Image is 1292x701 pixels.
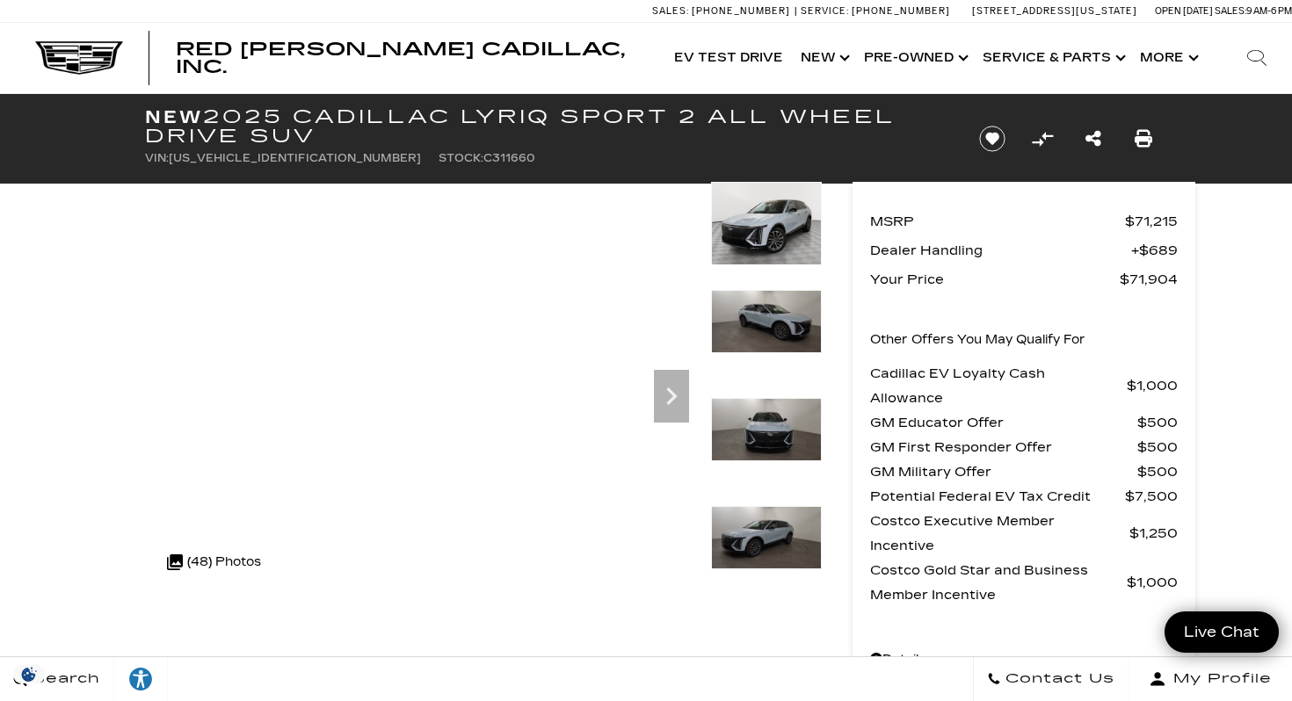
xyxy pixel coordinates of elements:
[9,665,49,683] section: Click to Open Cookie Consent Modal
[1155,5,1213,17] span: Open [DATE]
[870,410,1178,435] a: GM Educator Offer $500
[1131,238,1178,263] span: $689
[439,152,483,164] span: Stock:
[711,506,822,569] img: New 2025 Nimbus Metallic Cadillac Sport 2 image 4
[1131,23,1204,93] button: More
[652,6,795,16] a: Sales: [PHONE_NUMBER]
[9,665,49,683] img: Opt-Out Icon
[169,152,421,164] span: [US_VEHICLE_IDENTIFICATION_NUMBER]
[870,509,1129,558] span: Costco Executive Member Incentive
[870,209,1125,234] span: MSRP
[870,209,1178,234] a: MSRP $71,215
[870,484,1125,509] span: Potential Federal EV Tax Credit
[1175,622,1268,642] span: Live Chat
[1129,657,1292,701] button: Open user profile menu
[1246,5,1292,17] span: 9 AM-6 PM
[1222,23,1292,93] div: Search
[711,290,822,353] img: New 2025 Nimbus Metallic Cadillac Sport 2 image 2
[870,484,1178,509] a: Potential Federal EV Tax Credit $7,500
[1120,267,1178,292] span: $71,904
[711,182,822,265] img: New 2025 Nimbus Metallic Cadillac Sport 2 image 1
[114,666,167,692] div: Explore your accessibility options
[35,41,123,75] img: Cadillac Dark Logo with Cadillac White Text
[1029,126,1056,152] button: Compare Vehicle
[145,182,698,596] iframe: Interactive Walkaround/Photo gallery of the vehicle/product
[1127,373,1178,398] span: $1,000
[870,410,1137,435] span: GM Educator Offer
[870,328,1085,352] p: Other Offers You May Qualify For
[692,5,790,17] span: [PHONE_NUMBER]
[1001,667,1114,691] span: Contact Us
[1129,521,1178,546] span: $1,250
[1137,459,1178,484] span: $500
[1137,435,1178,459] span: $500
[652,5,689,17] span: Sales:
[145,152,169,164] span: VIN:
[870,647,1178,672] a: Details
[855,23,974,93] a: Pre-Owned
[974,23,1131,93] a: Service & Parts
[27,667,100,691] span: Search
[1135,126,1152,151] a: Print this New 2025 Cadillac LYRIQ Sport 2 All Wheel Drive SUV
[1127,570,1178,595] span: $1,000
[114,657,168,701] a: Explore your accessibility options
[792,23,855,93] a: New
[1085,126,1101,151] a: Share this New 2025 Cadillac LYRIQ Sport 2 All Wheel Drive SUV
[972,5,1137,17] a: [STREET_ADDRESS][US_STATE]
[801,5,849,17] span: Service:
[870,238,1178,263] a: Dealer Handling $689
[158,541,270,583] div: (48) Photos
[870,435,1178,459] a: GM First Responder Offer $500
[973,657,1129,701] a: Contact Us
[711,398,822,461] img: New 2025 Nimbus Metallic Cadillac Sport 2 image 3
[1165,611,1279,653] a: Live Chat
[973,125,1012,153] button: Save vehicle
[665,23,792,93] a: EV Test Drive
[176,39,625,77] span: Red [PERSON_NAME] Cadillac, Inc.
[145,107,949,146] h1: 2025 Cadillac LYRIQ Sport 2 All Wheel Drive SUV
[1125,484,1178,509] span: $7,500
[870,267,1178,292] a: Your Price $71,904
[870,361,1127,410] span: Cadillac EV Loyalty Cash Allowance
[1125,209,1178,234] span: $71,215
[870,459,1137,484] span: GM Military Offer
[870,267,1120,292] span: Your Price
[870,238,1131,263] span: Dealer Handling
[654,370,689,423] div: Next
[870,435,1137,459] span: GM First Responder Offer
[870,558,1127,607] span: Costco Gold Star and Business Member Incentive
[870,509,1178,558] a: Costco Executive Member Incentive $1,250
[176,40,648,76] a: Red [PERSON_NAME] Cadillac, Inc.
[145,106,203,127] strong: New
[852,5,950,17] span: [PHONE_NUMBER]
[795,6,954,16] a: Service: [PHONE_NUMBER]
[1166,667,1272,691] span: My Profile
[870,361,1178,410] a: Cadillac EV Loyalty Cash Allowance $1,000
[1137,410,1178,435] span: $500
[1215,5,1246,17] span: Sales:
[870,459,1178,484] a: GM Military Offer $500
[870,558,1178,607] a: Costco Gold Star and Business Member Incentive $1,000
[483,152,535,164] span: C311660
